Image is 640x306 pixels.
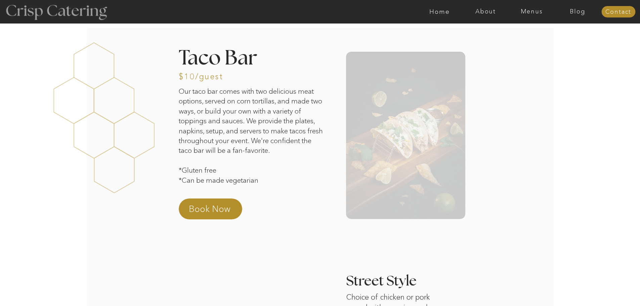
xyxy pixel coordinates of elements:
[189,203,248,219] a: Book Now
[417,8,463,15] a: Home
[179,73,217,79] h3: $10/guest
[555,8,601,15] a: Blog
[179,48,308,66] h2: Taco Bar
[463,8,509,15] a: About
[509,8,555,15] a: Menus
[346,274,453,289] h3: Street Style
[179,86,326,191] p: Our taco bar comes with two delicious meat options, served on corn tortillas, and made two ways, ...
[601,9,635,15] a: Contact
